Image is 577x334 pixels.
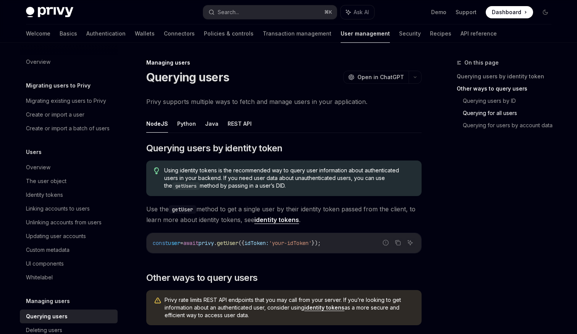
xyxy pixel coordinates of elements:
div: Updating user accounts [26,232,86,241]
a: Custom metadata [20,243,118,257]
span: Dashboard [492,8,521,16]
a: Connectors [164,24,195,43]
div: Managing users [146,59,422,66]
a: Support [456,8,477,16]
button: NodeJS [146,115,168,133]
a: Other ways to query users [457,83,558,95]
div: Linking accounts to users [26,204,90,213]
button: Open in ChatGPT [343,71,409,84]
a: UI components [20,257,118,271]
span: . [214,240,217,246]
div: Overview [26,57,50,66]
div: Custom metadata [26,245,69,255]
a: Recipes [430,24,451,43]
img: dark logo [26,7,73,18]
a: Authentication [86,24,126,43]
a: identity tokens [254,216,299,224]
button: Report incorrect code [381,238,391,248]
div: UI components [26,259,64,268]
h5: Managing users [26,297,70,306]
a: The user object [20,174,118,188]
span: privy [199,240,214,246]
a: Create or import a user [20,108,118,122]
code: getUser [169,205,196,214]
span: 'your-idToken' [269,240,312,246]
span: user [168,240,180,246]
a: Querying users by ID [463,95,558,107]
div: Overview [26,163,50,172]
a: Updating user accounts [20,229,118,243]
span: }); [312,240,321,246]
button: Search...⌘K [203,5,337,19]
button: Python [177,115,196,133]
span: Other ways to query users [146,272,258,284]
svg: Tip [154,167,159,174]
div: Whitelabel [26,273,53,282]
a: Overview [20,55,118,69]
a: Querying for users by account data [463,119,558,131]
div: Create or import a user [26,110,84,119]
span: Using identity tokens is the recommended way to query user information about authenticated users ... [164,167,414,190]
div: Migrating existing users to Privy [26,96,106,105]
a: Overview [20,161,118,174]
div: Search... [218,8,239,17]
span: await [183,240,199,246]
span: = [180,240,183,246]
div: The user object [26,177,66,186]
a: Policies & controls [204,24,254,43]
a: Querying users [20,310,118,323]
span: Querying users by identity token [146,142,283,154]
a: Create or import a batch of users [20,122,118,135]
button: Ask AI [341,5,374,19]
h5: Migrating users to Privy [26,81,91,90]
a: API reference [461,24,497,43]
span: ({ [238,240,244,246]
a: Migrating existing users to Privy [20,94,118,108]
svg: Warning [154,297,162,305]
a: User management [341,24,390,43]
span: Use the method to get a single user by their identity token passed from the client, to learn more... [146,204,422,225]
a: Whitelabel [20,271,118,284]
a: Welcome [26,24,50,43]
code: getUsers [172,182,200,190]
span: Privy supports multiple ways to fetch and manage users in your application. [146,96,422,107]
span: Ask AI [354,8,369,16]
div: Identity tokens [26,190,63,199]
a: Demo [431,8,446,16]
span: idToken: [244,240,269,246]
a: Transaction management [263,24,331,43]
span: Privy rate limits REST API endpoints that you may call from your server. If you’re looking to get... [165,296,414,319]
button: Ask AI [405,238,415,248]
button: Copy the contents from the code block [393,238,403,248]
a: Querying users by identity token [457,70,558,83]
a: Linking accounts to users [20,202,118,216]
span: ⌘ K [324,9,332,15]
div: Create or import a batch of users [26,124,110,133]
a: identity tokens [304,304,344,311]
h1: Querying users [146,70,230,84]
a: Unlinking accounts from users [20,216,118,229]
h5: Users [26,148,42,157]
span: Open in ChatGPT [357,73,404,81]
a: Querying for all users [463,107,558,119]
a: Basics [60,24,77,43]
button: Java [205,115,218,133]
a: Security [399,24,421,43]
span: On this page [464,58,499,67]
a: Dashboard [486,6,533,18]
a: Wallets [135,24,155,43]
button: Toggle dark mode [539,6,551,18]
span: const [153,240,168,246]
div: Unlinking accounts from users [26,218,102,227]
a: Identity tokens [20,188,118,202]
button: REST API [228,115,252,133]
div: Querying users [26,312,68,321]
span: getUser [217,240,238,246]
